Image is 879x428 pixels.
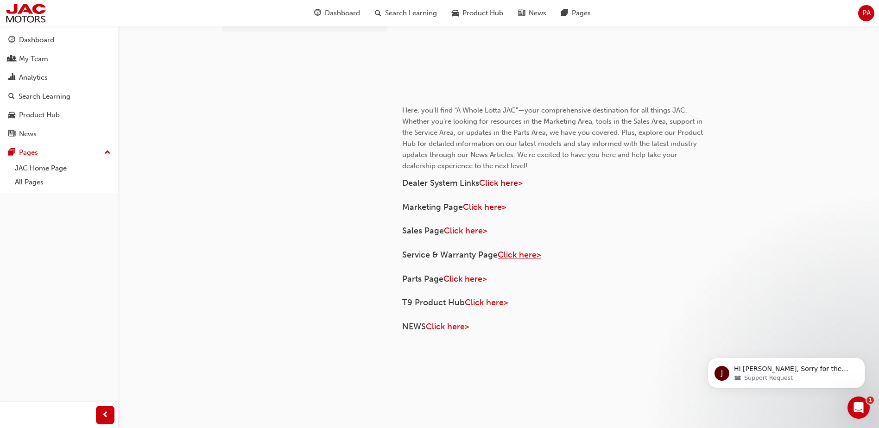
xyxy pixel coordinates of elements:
a: car-iconProduct Hub [444,4,511,23]
a: All Pages [11,175,114,189]
span: guage-icon [314,7,321,19]
a: Click here> [426,321,469,332]
a: news-iconNews [511,4,554,23]
span: search-icon [375,7,381,19]
span: Parts Page [402,274,443,284]
button: Pages [4,144,114,161]
span: NEWS [402,321,426,332]
span: news-icon [518,7,525,19]
span: 1 [866,397,874,404]
a: My Team [4,50,114,68]
span: News [529,8,546,19]
div: News [19,129,37,139]
span: PA [862,8,871,19]
div: Product Hub [19,110,60,120]
span: chart-icon [8,74,15,82]
a: Dashboard [4,31,114,49]
a: Click here> [443,274,487,284]
div: Dashboard [19,35,54,45]
span: car-icon [452,7,459,19]
span: prev-icon [102,409,109,421]
a: Analytics [4,69,114,86]
a: Click here> [444,226,487,236]
iframe: Intercom live chat [847,397,870,419]
img: jac-portal [5,3,47,24]
span: news-icon [8,130,15,138]
a: guage-iconDashboard [307,4,367,23]
a: Click here> [463,202,506,212]
span: Product Hub [462,8,503,19]
span: Search Learning [385,8,437,19]
span: Marketing Page [402,202,463,212]
a: search-iconSearch Learning [367,4,444,23]
a: pages-iconPages [554,4,598,23]
div: Pages [19,147,38,158]
span: Dashboard [325,8,360,19]
span: car-icon [8,111,15,120]
span: up-icon [104,147,111,159]
span: Here, you'll find "A Whole Lotta JAC"—your comprehensive destination for all things JAC. Whether ... [402,106,705,170]
iframe: Intercom notifications message [694,338,879,403]
span: guage-icon [8,36,15,44]
span: pages-icon [561,7,568,19]
div: Analytics [19,72,48,83]
span: Dealer System Links [402,178,479,188]
a: News [4,126,114,143]
span: Sales Page [402,226,444,236]
button: DashboardMy TeamAnalyticsSearch LearningProduct HubNews [4,30,114,144]
a: JAC Home Page [11,161,114,176]
div: Search Learning [19,91,70,102]
a: Product Hub [4,107,114,124]
span: search-icon [8,93,15,101]
a: Click here> [498,250,541,260]
span: Service & Warranty Page [402,250,498,260]
span: pages-icon [8,149,15,157]
a: Search Learning [4,88,114,105]
a: Click here> [465,297,508,308]
a: Click here> [479,178,523,188]
div: My Team [19,54,48,64]
span: Pages [572,8,591,19]
span: people-icon [8,55,15,63]
button: PA [858,5,874,21]
span: T9 Product Hub [402,297,465,308]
